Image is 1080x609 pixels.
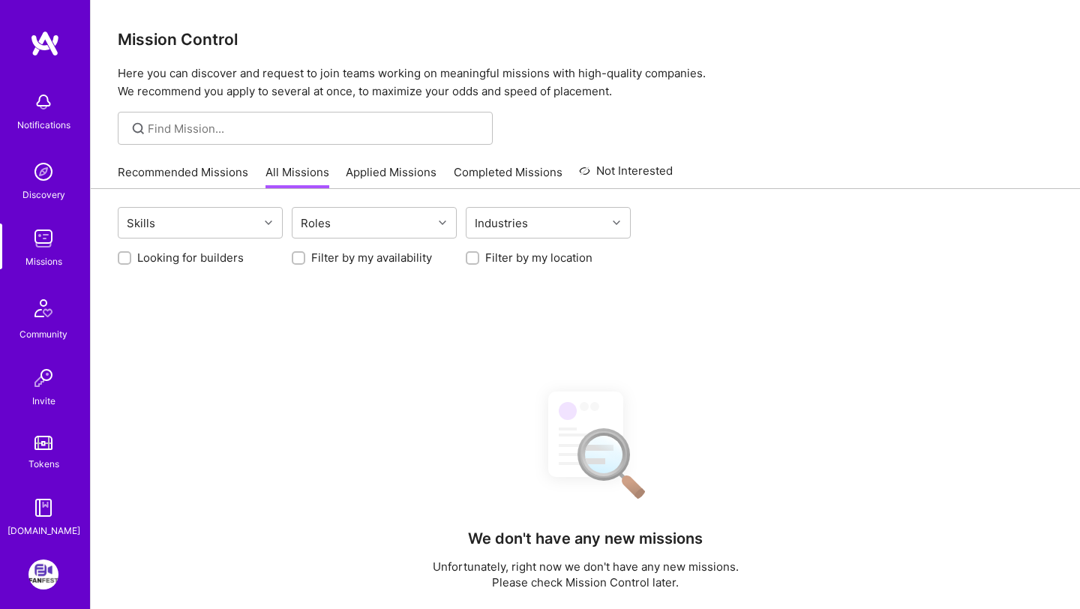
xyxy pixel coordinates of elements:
i: icon SearchGrey [130,120,147,137]
div: Roles [297,212,334,234]
img: No Results [522,378,649,509]
label: Filter by my availability [311,250,432,265]
div: Industries [471,212,532,234]
div: Community [19,326,67,342]
i: icon Chevron [613,219,620,226]
img: discovery [28,157,58,187]
p: Unfortunately, right now we don't have any new missions. [433,559,739,574]
p: Here you can discover and request to join teams working on meaningful missions with high-quality ... [118,64,1053,100]
div: Discovery [22,187,65,202]
label: Looking for builders [137,250,244,265]
h3: Mission Control [118,30,1053,49]
a: Completed Missions [454,164,562,189]
img: guide book [28,493,58,523]
div: Invite [32,393,55,409]
img: logo [30,30,60,57]
input: Find Mission... [148,121,481,136]
p: Please check Mission Control later. [433,574,739,590]
img: Invite [28,363,58,393]
a: FanFest: Media Engagement Platform [25,559,62,589]
img: Community [25,290,61,326]
div: Skills [123,212,159,234]
div: [DOMAIN_NAME] [7,523,80,538]
i: icon Chevron [265,219,272,226]
img: bell [28,87,58,117]
img: teamwork [28,223,58,253]
a: All Missions [265,164,329,189]
label: Filter by my location [485,250,592,265]
a: Not Interested [579,162,673,189]
a: Recommended Missions [118,164,248,189]
img: tokens [34,436,52,450]
img: FanFest: Media Engagement Platform [28,559,58,589]
a: Applied Missions [346,164,436,189]
h4: We don't have any new missions [468,529,703,547]
i: icon Chevron [439,219,446,226]
div: Notifications [17,117,70,133]
div: Tokens [28,456,59,472]
div: Missions [25,253,62,269]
